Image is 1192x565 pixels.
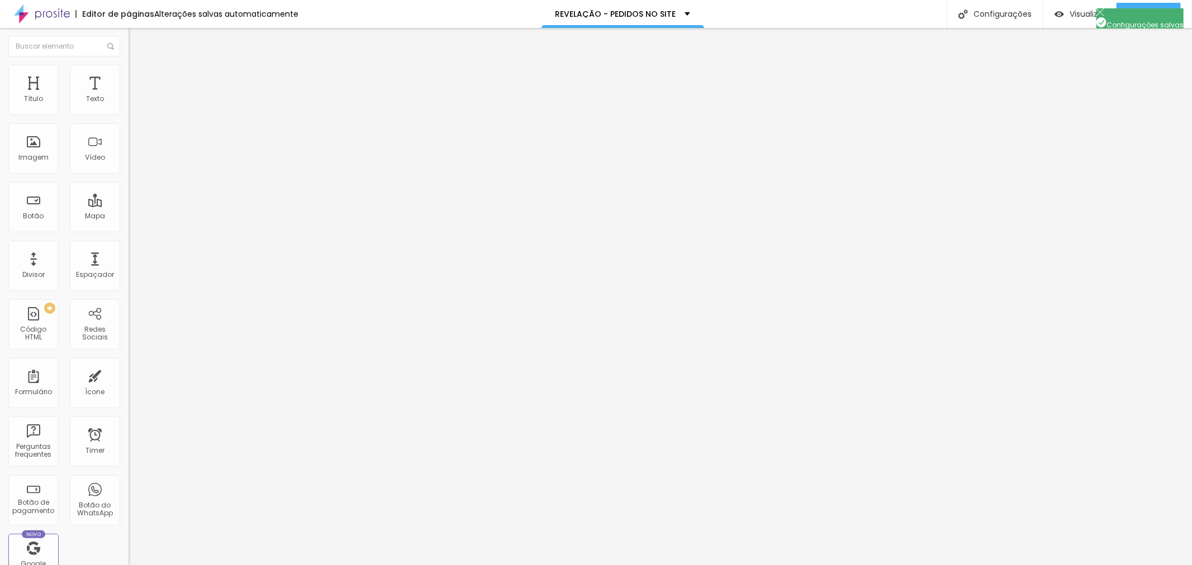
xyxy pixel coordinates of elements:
[154,10,298,18] div: Alterações salvas automaticamente
[86,388,105,396] div: Ícone
[23,212,44,220] div: Botão
[1070,9,1105,18] span: Visualizar
[86,95,104,103] div: Texto
[73,501,117,518] div: Botão do WhatsApp
[76,271,114,279] div: Espaçador
[75,10,154,18] div: Editor de páginas
[1117,3,1181,25] button: Publicar
[11,325,55,342] div: Código HTML
[86,447,105,454] div: Timer
[1096,17,1106,27] img: Icone
[555,10,676,18] p: REVELAÇÃO - PEDIDOS NO SITE
[24,95,43,103] div: Título
[22,530,46,538] div: Novo
[85,154,105,161] div: Vídeo
[8,36,120,56] input: Buscar elemento
[1055,9,1064,19] img: view-1.svg
[1096,8,1104,16] img: Icone
[1096,20,1184,30] span: Configurações salvas
[1043,3,1117,25] button: Visualizar
[15,388,52,396] div: Formulário
[73,325,117,342] div: Redes Sociais
[107,43,114,50] img: Icone
[11,499,55,515] div: Botão de pagamento
[11,443,55,459] div: Perguntas frequentes
[18,154,49,161] div: Imagem
[85,212,105,220] div: Mapa
[129,28,1192,565] iframe: Editor
[958,9,968,19] img: Icone
[22,271,45,279] div: Divisor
